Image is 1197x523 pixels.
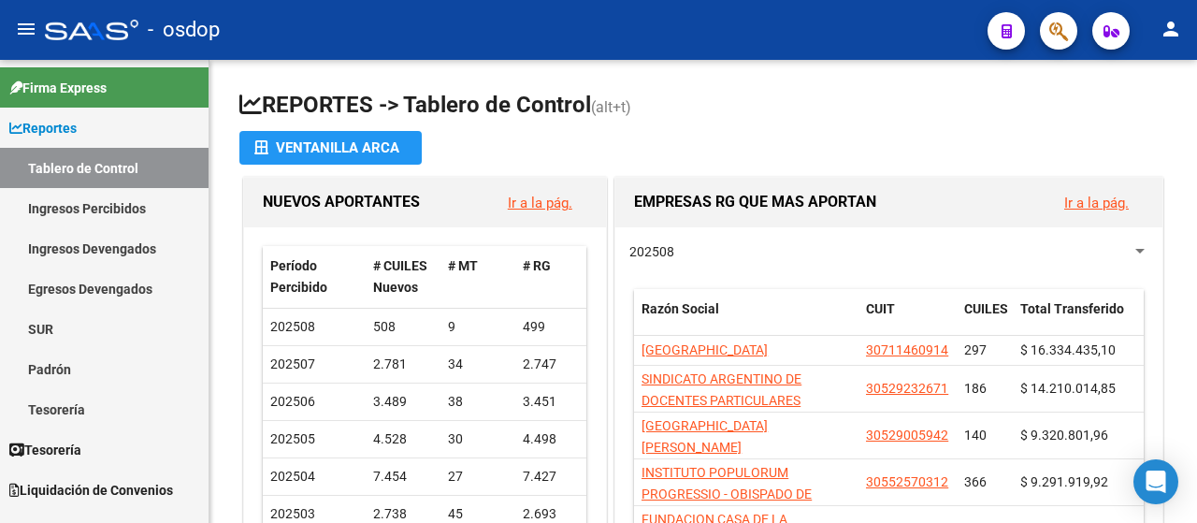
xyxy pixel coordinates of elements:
mat-icon: person [1160,18,1182,40]
span: 202505 [270,431,315,446]
datatable-header-cell: Total Transferido [1013,289,1144,351]
div: Open Intercom Messenger [1133,459,1178,504]
span: 202508 [270,319,315,334]
div: 27 [448,466,508,487]
span: Tesorería [9,440,81,460]
span: - osdop [148,9,220,51]
div: 508 [373,316,433,338]
div: 7.427 [523,466,583,487]
span: $ 16.334.435,10 [1020,342,1116,357]
a: Ir a la pág. [1064,195,1129,211]
a: Ir a la pág. [508,195,572,211]
span: 186 [964,381,987,396]
span: [GEOGRAPHIC_DATA] [642,342,768,357]
div: 4.528 [373,429,433,450]
div: 2.747 [523,354,583,375]
span: EMPRESAS RG QUE MAS APORTAN [634,193,876,211]
span: SINDICATO ARGENTINO DE DOCENTES PARTICULARES [642,371,801,408]
div: 30 [448,429,508,450]
datatable-header-cell: # CUILES Nuevos [366,246,440,308]
button: Ir a la pág. [493,185,587,220]
div: 34 [448,354,508,375]
span: 202508 [629,244,674,259]
div: Ventanilla ARCA [254,131,407,165]
span: 30529232671 [866,381,948,396]
span: CUILES [964,301,1008,316]
span: 366 [964,474,987,489]
h1: REPORTES -> Tablero de Control [239,90,1167,123]
span: # RG [523,258,551,273]
button: Ir a la pág. [1049,185,1144,220]
span: CUIT [866,301,895,316]
span: # MT [448,258,478,273]
span: 30529005942 [866,428,948,443]
span: 202507 [270,356,315,371]
datatable-header-cell: Razón Social [634,289,858,351]
datatable-header-cell: # MT [440,246,515,308]
div: 3.451 [523,391,583,413]
span: 30552570312 [866,474,948,489]
mat-icon: menu [15,18,37,40]
div: 4.498 [523,429,583,450]
span: 202504 [270,469,315,484]
span: $ 9.291.919,92 [1020,474,1108,489]
div: 3.489 [373,391,433,413]
span: Período Percibido [270,258,327,295]
span: 297 [964,342,987,357]
div: 499 [523,316,583,338]
span: Total Transferido [1020,301,1124,316]
div: 38 [448,391,508,413]
span: Reportes [9,118,77,138]
span: 140 [964,428,987,443]
datatable-header-cell: CUILES [957,289,1013,351]
div: 9 [448,316,508,338]
span: $ 14.210.014,85 [1020,381,1116,396]
span: Razón Social [642,301,719,316]
span: (alt+t) [591,98,631,116]
datatable-header-cell: # RG [515,246,590,308]
span: 202503 [270,506,315,521]
span: # CUILES Nuevos [373,258,427,295]
span: 202506 [270,394,315,409]
span: $ 9.320.801,96 [1020,428,1108,443]
span: [GEOGRAPHIC_DATA][PERSON_NAME] [642,418,768,455]
span: Firma Express [9,78,107,98]
span: INSTITUTO POPULORUM PROGRESSIO - OBISPADO DE JUJUY [642,465,812,523]
button: Ventanilla ARCA [239,131,422,165]
div: 7.454 [373,466,433,487]
div: 2.781 [373,354,433,375]
datatable-header-cell: CUIT [858,289,957,351]
datatable-header-cell: Período Percibido [263,246,366,308]
span: 30711460914 [866,342,948,357]
span: Liquidación de Convenios [9,480,173,501]
span: NUEVOS APORTANTES [263,193,420,211]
